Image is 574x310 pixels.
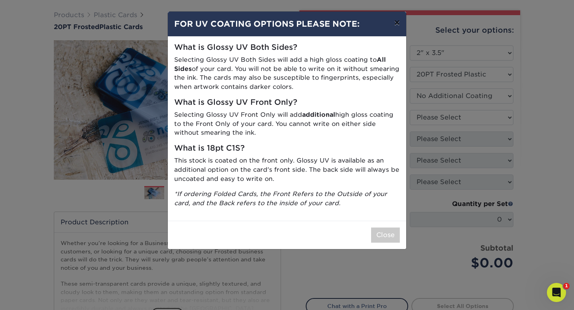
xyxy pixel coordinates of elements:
h5: What is 18pt C1S? [174,144,400,153]
button: × [388,12,406,34]
p: Selecting Glossy UV Both Sides will add a high gloss coating to of your card. You will not be abl... [174,55,400,92]
i: *If ordering Folded Cards, the Front Refers to the Outside of your card, and the Back refers to t... [174,190,387,207]
h5: What is Glossy UV Both Sides? [174,43,400,52]
iframe: Intercom live chat [547,283,566,302]
p: This stock is coated on the front only. Glossy UV is available as an additional option on the car... [174,156,400,183]
p: Selecting Glossy UV Front Only will add high gloss coating to the Front Only of your card. You ca... [174,110,400,137]
h5: What is Glossy UV Front Only? [174,98,400,107]
button: Close [371,228,400,243]
h4: FOR UV COATING OPTIONS PLEASE NOTE: [174,18,400,30]
strong: additional [302,111,335,118]
span: 1 [563,283,570,289]
strong: All Sides [174,56,386,73]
